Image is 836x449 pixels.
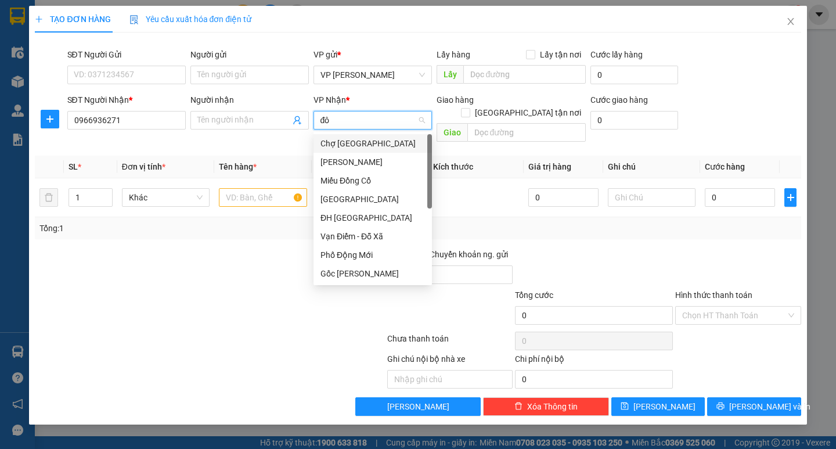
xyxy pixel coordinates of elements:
[386,332,514,353] div: Chưa thanh toán
[41,110,59,128] button: plus
[313,227,432,246] div: Vạn Điểm - Đỗ Xã
[320,137,425,150] div: Chợ [GEOGRAPHIC_DATA]
[437,123,467,142] span: Giao
[69,162,78,171] span: SL
[67,94,186,106] div: SĐT Người Nhận
[463,65,586,84] input: Dọc đường
[129,15,252,24] span: Yêu cầu xuất hóa đơn điện tử
[313,95,346,105] span: VP Nhận
[35,15,110,24] span: TẠO ĐƠN HÀNG
[785,193,795,202] span: plus
[470,106,586,119] span: [GEOGRAPHIC_DATA] tận nơi
[313,264,432,283] div: Gốc Đa Tử Đô
[190,48,309,61] div: Người gửi
[190,94,309,106] div: Người nhận
[590,95,648,105] label: Cước giao hàng
[535,48,586,61] span: Lấy tận nơi
[320,249,425,261] div: Phố Động Mới
[313,246,432,264] div: Phố Động Mới
[716,402,725,411] span: printer
[611,397,705,416] button: save[PERSON_NAME]
[774,6,807,38] button: Close
[320,211,425,224] div: ĐH [GEOGRAPHIC_DATA]
[122,162,165,171] span: Đơn vị tính
[675,290,752,300] label: Hình thức thanh toán
[320,193,425,206] div: [GEOGRAPHIC_DATA]
[313,134,432,153] div: Chợ Đồng Hòa
[603,156,700,178] th: Ghi chú
[67,48,186,61] div: SĐT Người Gửi
[729,400,810,413] span: [PERSON_NAME] và In
[320,156,425,168] div: [PERSON_NAME]
[786,17,795,26] span: close
[528,188,599,207] input: 0
[705,162,745,171] span: Cước hàng
[528,162,571,171] span: Giá trị hàng
[35,15,43,23] span: plus
[313,209,432,227] div: ĐH Thành Đô
[320,66,425,84] span: VP Trần Bình
[320,174,425,187] div: Miếu Đồng Cổ
[590,66,678,84] input: Cước lấy hàng
[608,188,696,207] input: Ghi Chú
[621,402,629,411] span: save
[355,397,481,416] button: [PERSON_NAME]
[515,290,553,300] span: Tổng cước
[41,114,59,124] span: plus
[387,400,449,413] span: [PERSON_NAME]
[527,400,578,413] span: Xóa Thông tin
[313,48,432,61] div: VP gửi
[313,171,432,190] div: Miếu Đồng Cổ
[590,50,643,59] label: Cước lấy hàng
[313,153,432,171] div: ĐỖ XÁ
[590,111,678,130] input: Cước giao hàng
[514,402,522,411] span: delete
[707,397,801,416] button: printer[PERSON_NAME] và In
[425,248,513,261] span: Chuyển khoản ng. gửi
[784,188,796,207] button: plus
[39,188,58,207] button: delete
[129,15,139,24] img: icon
[320,267,425,280] div: Gốc [PERSON_NAME]
[219,188,307,207] input: VD: Bàn, Ghế
[387,353,513,370] div: Ghi chú nội bộ nhà xe
[320,230,425,243] div: Vạn Điểm - Đỗ Xã
[437,65,463,84] span: Lấy
[219,162,257,171] span: Tên hàng
[467,123,586,142] input: Dọc đường
[433,162,473,171] span: Kích thước
[437,95,474,105] span: Giao hàng
[515,353,673,370] div: Chi phí nội bộ
[437,50,470,59] span: Lấy hàng
[633,400,696,413] span: [PERSON_NAME]
[387,370,513,389] input: Nhập ghi chú
[483,397,609,416] button: deleteXóa Thông tin
[313,190,432,209] div: Hà Đông
[39,222,323,235] div: Tổng: 1
[293,116,302,125] span: user-add
[129,189,203,206] span: Khác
